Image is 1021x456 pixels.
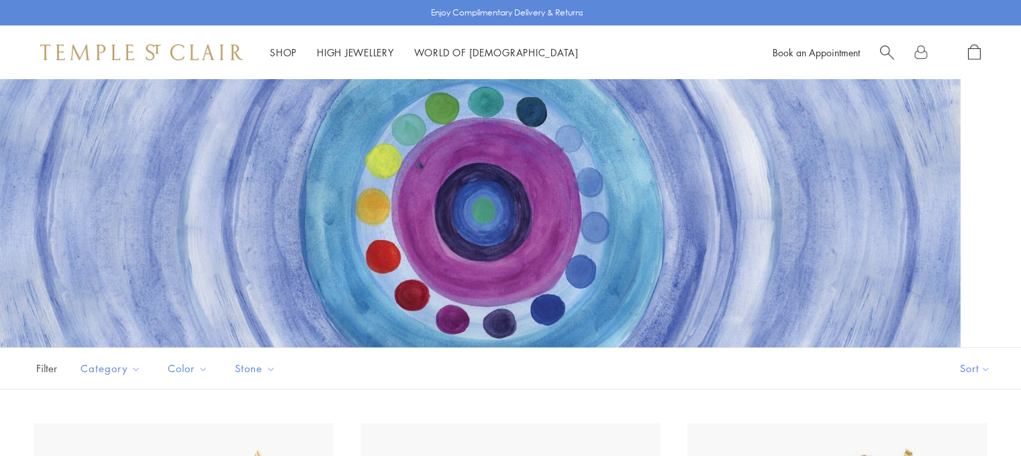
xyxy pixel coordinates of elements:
a: Search [880,44,894,61]
a: World of [DEMOGRAPHIC_DATA]World of [DEMOGRAPHIC_DATA] [414,46,579,59]
button: Color [158,353,218,384]
a: Open Shopping Bag [968,44,981,61]
p: Enjoy Complimentary Delivery & Returns [431,6,583,19]
button: Show sort by [930,348,1021,389]
a: ShopShop [270,46,297,59]
button: Category [70,353,151,384]
span: Color [161,360,218,377]
nav: Main navigation [270,44,579,61]
span: Stone [228,360,286,377]
span: Category [74,360,151,377]
button: Stone [225,353,286,384]
img: Temple St. Clair [40,44,243,60]
a: High JewelleryHigh Jewellery [317,46,394,59]
a: Book an Appointment [773,46,860,59]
